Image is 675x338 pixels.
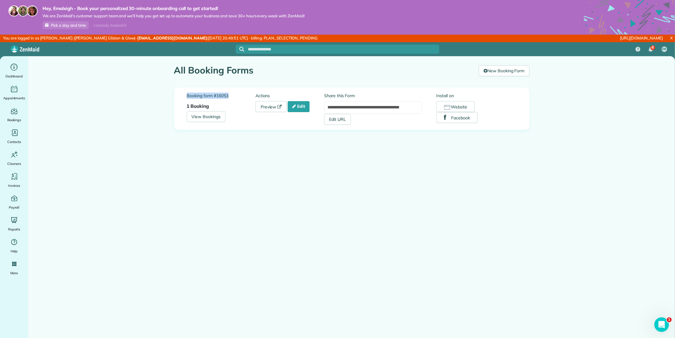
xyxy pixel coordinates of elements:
[7,161,21,167] span: Cleaners
[324,93,422,99] label: Share this Form
[3,95,25,101] span: Appointments
[667,317,672,322] span: 1
[2,150,26,167] a: Cleaners
[620,36,663,40] a: [URL][DOMAIN_NAME]
[324,114,351,125] a: Edit URL
[187,93,255,99] label: Booking form #16053
[5,73,23,79] span: Dashboard
[437,112,478,123] button: Facebook
[663,47,666,52] span: EB
[9,5,19,16] img: maria-72a9807cf96188c08ef61303f053569d2e2a8a1cde33d635c8a3ac13582a053d.jpg
[631,42,675,56] nav: Main
[2,84,26,101] a: Appointments
[2,237,26,254] a: Help
[2,62,26,79] a: Dashboard
[255,93,324,99] label: Actions
[187,103,209,109] strong: 1 Booking
[2,172,26,189] a: Invoices
[479,65,529,76] a: New Booking Form
[8,183,20,189] span: Invoices
[437,93,517,99] label: Install on
[2,193,26,210] a: Payroll
[255,101,287,112] a: Preview
[652,45,654,50] span: 6
[51,23,86,28] span: Pick a day and time
[437,101,475,112] button: Website
[43,5,305,12] strong: Hey, Emaleigh - Book your personalized 30-minute onboarding call to get started!
[27,5,38,16] img: michelle-19f622bdf1676172e81f8f8fba1fb50e276960ebfe0243fe18214015130c80e4.jpg
[7,139,21,145] span: Contacts
[9,204,20,210] span: Payroll
[18,5,29,16] img: jorge-587dff0eeaa6aab1f244e6dc62b8924c3b6ad411094392a53c71c6c4a576187d.jpg
[654,317,669,332] iframe: Intercom live chat
[236,47,244,52] button: Focus search
[668,35,675,42] a: X
[43,13,305,19] span: We are ZenMaid’s customer support team and we’ll help you get set up to automate your business an...
[187,111,226,122] a: View Bookings
[11,248,18,254] span: Help
[239,47,244,52] svg: Focus search
[137,36,207,40] strong: [EMAIL_ADDRESS][DOMAIN_NAME]
[8,226,20,232] span: Reports
[2,128,26,145] a: Contacts
[288,101,310,112] a: Edit
[7,117,21,123] span: Bookings
[10,270,18,276] span: More
[2,106,26,123] a: Bookings
[90,22,130,29] div: I already booked it
[43,21,89,29] a: Pick a day and time
[2,215,26,232] a: Reports
[174,65,475,75] h1: All Booking Forms
[644,43,657,56] div: 6 unread notifications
